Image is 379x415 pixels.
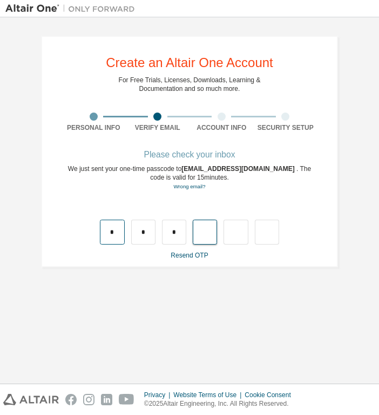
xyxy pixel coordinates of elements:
[106,56,273,69] div: Create an Altair One Account
[83,394,94,405] img: instagram.svg
[119,394,134,405] img: youtube.svg
[62,151,317,158] div: Please check your inbox
[126,123,190,132] div: Verify Email
[173,391,245,399] div: Website Terms of Use
[171,252,208,259] a: Resend OTP
[101,394,112,405] img: linkedin.svg
[62,123,126,132] div: Personal Info
[119,76,261,93] div: For Free Trials, Licenses, Downloads, Learning & Documentation and so much more.
[173,183,205,189] a: Go back to the registration form
[144,399,297,409] p: © 2025 Altair Engineering, Inc. All Rights Reserved.
[189,123,254,132] div: Account Info
[5,3,140,14] img: Altair One
[144,391,173,399] div: Privacy
[254,123,318,132] div: Security Setup
[65,394,77,405] img: facebook.svg
[3,394,59,405] img: altair_logo.svg
[181,165,296,173] span: [EMAIL_ADDRESS][DOMAIN_NAME]
[62,164,317,191] div: We just sent your one-time passcode to . The code is valid for 15 minutes.
[245,391,297,399] div: Cookie Consent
